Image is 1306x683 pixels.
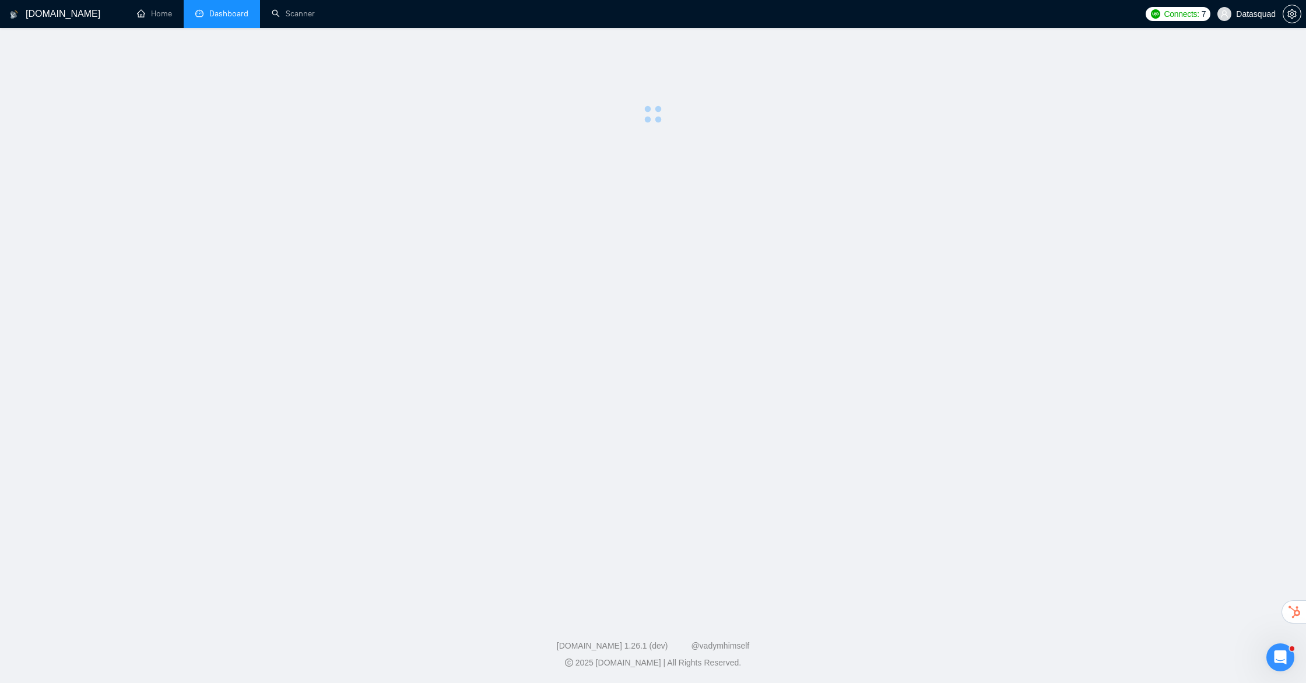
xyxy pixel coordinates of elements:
[195,9,203,17] span: dashboard
[1220,10,1228,18] span: user
[10,5,18,24] img: logo
[1164,8,1199,20] span: Connects:
[137,9,172,19] a: homeHome
[1283,5,1301,23] button: setting
[1202,8,1206,20] span: 7
[557,641,668,650] a: [DOMAIN_NAME] 1.26.1 (dev)
[272,9,315,19] a: searchScanner
[565,659,573,667] span: copyright
[1283,9,1301,19] a: setting
[9,657,1297,669] div: 2025 [DOMAIN_NAME] | All Rights Reserved.
[1283,9,1301,19] span: setting
[1266,643,1294,671] iframe: Intercom live chat
[209,9,248,19] span: Dashboard
[691,641,749,650] a: @vadymhimself
[1151,9,1160,19] img: upwork-logo.png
